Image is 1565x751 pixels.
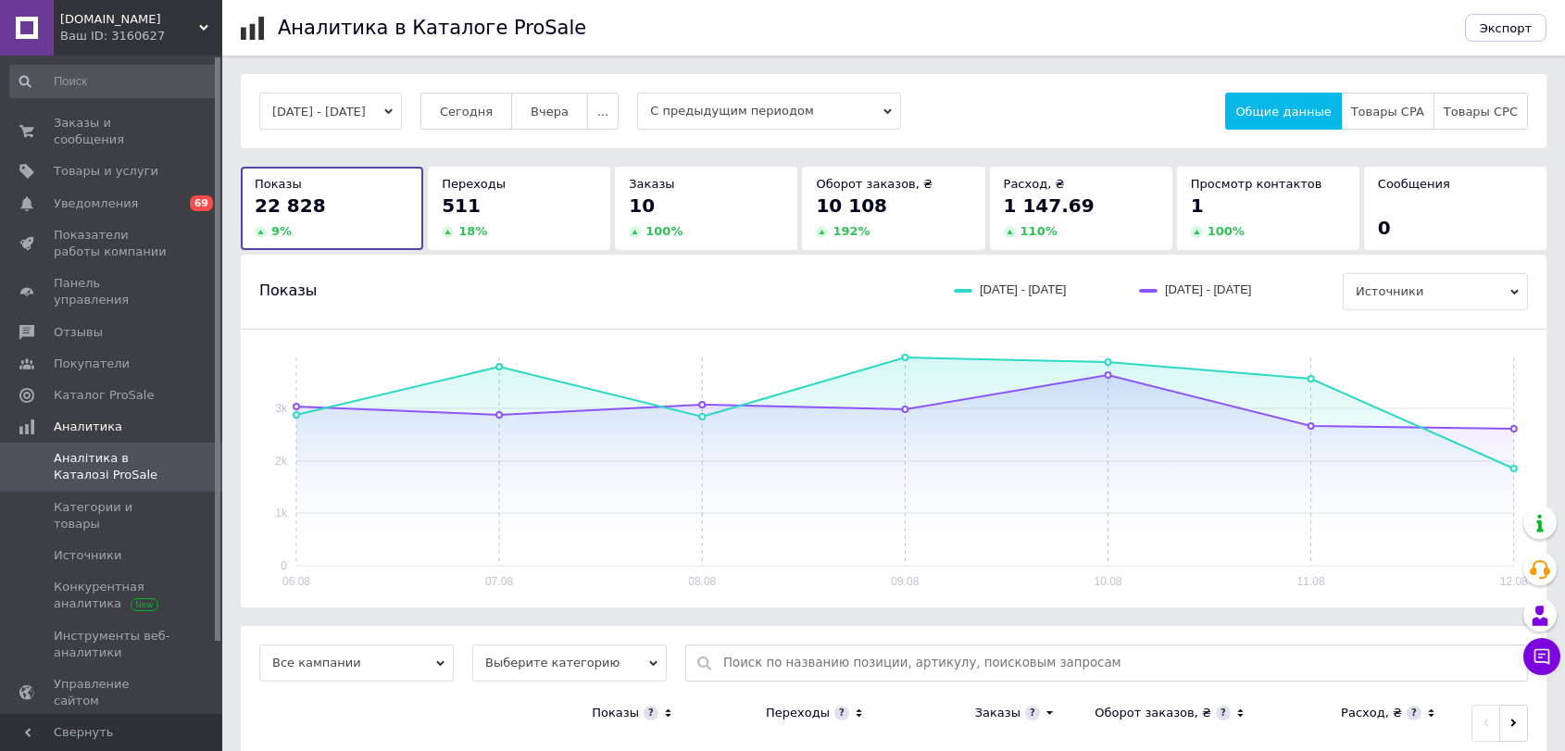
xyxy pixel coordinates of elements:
[54,579,171,612] span: Конкурентная аналитика
[816,177,933,191] span: Оборот заказов, ₴
[833,224,870,238] span: 192 %
[766,705,830,721] div: Переходы
[60,28,222,44] div: Ваш ID: 3160627
[54,676,171,709] span: Управление сайтом
[1095,705,1211,721] div: Оборот заказов, ₴
[259,645,454,682] span: Все кампании
[1225,93,1341,130] button: Общие данные
[511,93,588,130] button: Вчера
[54,419,122,435] span: Аналитика
[1094,575,1121,588] text: 10.08
[255,177,302,191] span: Показы
[275,455,288,468] text: 2k
[54,115,171,148] span: Заказы и сообщения
[688,575,716,588] text: 08.08
[1020,224,1058,238] span: 110 %
[472,645,667,682] span: Выберите категорию
[1341,705,1402,721] div: Расход, ₴
[54,275,171,308] span: Панель управления
[1351,105,1424,119] span: Товары CPA
[275,507,288,519] text: 1k
[1297,575,1325,588] text: 11.08
[1523,638,1560,675] button: Чат с покупателем
[54,324,103,341] span: Отзывы
[54,356,130,372] span: Покупатели
[1434,93,1528,130] button: Товары CPC
[259,281,317,301] span: Показы
[1500,575,1528,588] text: 12.08
[440,105,493,119] span: Сегодня
[282,575,310,588] text: 06.08
[281,559,287,572] text: 0
[54,499,171,532] span: Категории и товары
[54,628,171,661] span: Инструменты веб-аналитики
[259,93,402,130] button: [DATE] - [DATE]
[54,195,138,212] span: Уведомления
[271,224,292,238] span: 9 %
[1378,217,1391,239] span: 0
[1191,177,1322,191] span: Просмотр контактов
[637,93,901,130] span: С предыдущим периодом
[1444,105,1518,119] span: Товары CPC
[723,645,1518,681] input: Поиск по названию позиции, артикулу, поисковым запросам
[1378,177,1450,191] span: Сообщения
[255,194,326,217] span: 22 828
[485,575,513,588] text: 07.08
[592,705,639,721] div: Показы
[1235,105,1331,119] span: Общие данные
[54,547,121,564] span: Источники
[597,105,608,119] span: ...
[54,450,171,483] span: Аналітика в Каталозі ProSale
[54,163,158,180] span: Товары и услуги
[1208,224,1245,238] span: 100 %
[531,105,569,119] span: Вчера
[891,575,919,588] text: 09.08
[1191,194,1204,217] span: 1
[458,224,487,238] span: 18 %
[645,224,682,238] span: 100 %
[54,387,154,404] span: Каталог ProSale
[1004,177,1065,191] span: Расход, ₴
[54,227,171,260] span: Показатели работы компании
[275,402,288,415] text: 3k
[587,93,619,130] button: ...
[1341,93,1434,130] button: Товары CPA
[1004,194,1095,217] span: 1 147.69
[442,177,506,191] span: Переходы
[1480,21,1532,35] span: Экспорт
[1465,14,1546,42] button: Экспорт
[190,195,213,211] span: 69
[60,11,199,28] span: RION.in.ua
[629,177,674,191] span: Заказы
[1343,273,1528,310] span: Источники
[420,93,512,130] button: Сегодня
[9,65,218,98] input: Поиск
[278,17,586,39] h1: Аналитика в Каталоге ProSale
[442,194,481,217] span: 511
[816,194,887,217] span: 10 108
[975,705,1020,721] div: Заказы
[629,194,655,217] span: 10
